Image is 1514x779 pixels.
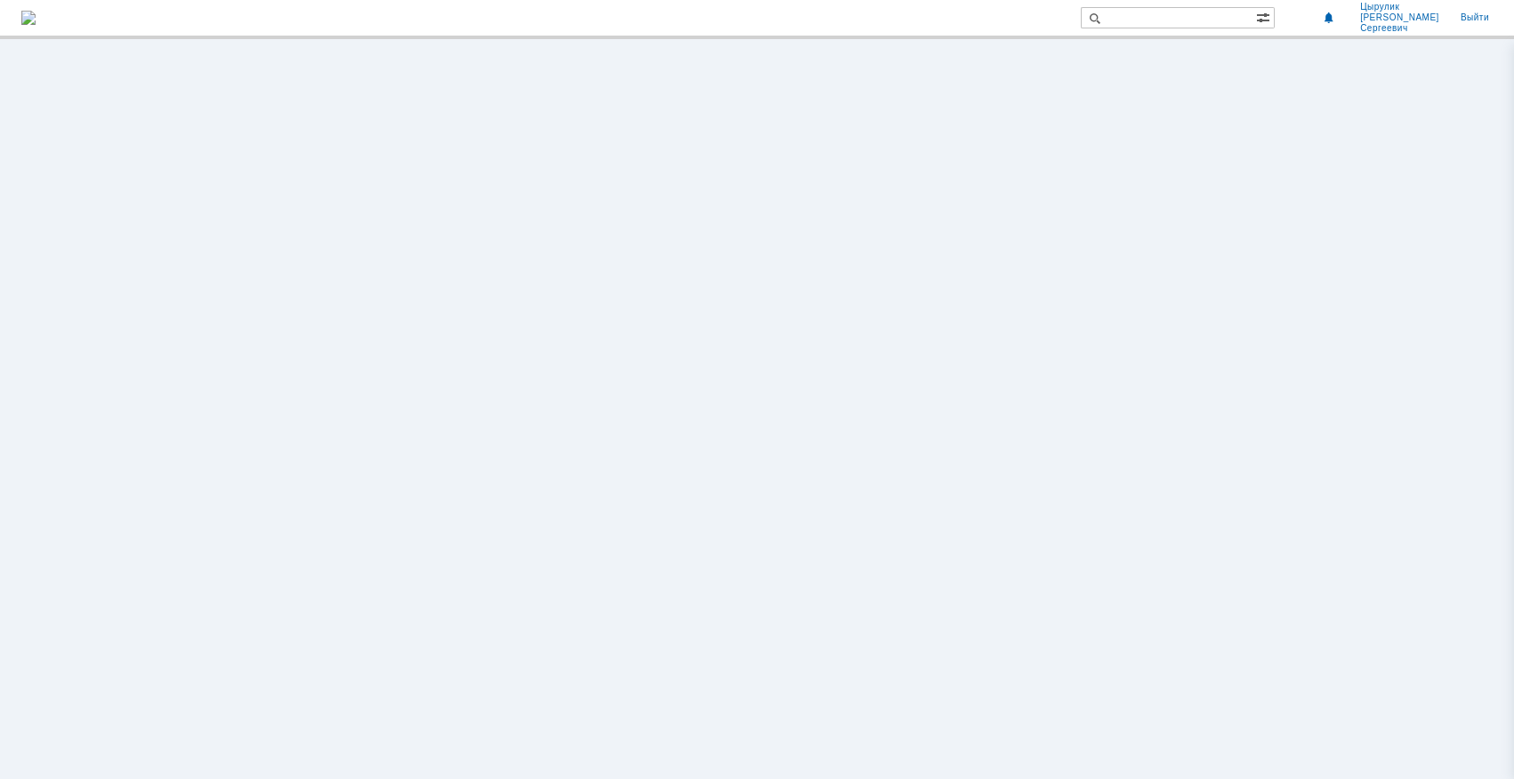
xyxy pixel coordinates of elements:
[1256,8,1274,25] span: Расширенный поиск
[1360,12,1439,23] span: [PERSON_NAME]
[21,11,36,25] img: logo
[1360,2,1439,12] span: Цырулик
[21,11,36,25] a: Перейти на домашнюю страницу
[1360,23,1439,34] span: Сергеевич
